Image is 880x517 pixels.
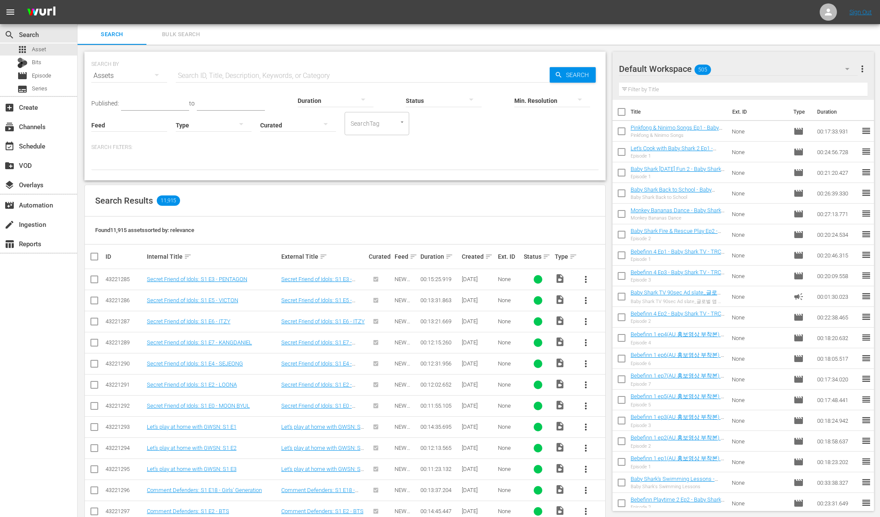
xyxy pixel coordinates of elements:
span: more_vert [581,401,591,411]
div: Episode 3 [631,277,725,283]
td: 00:24:56.728 [814,142,861,162]
div: Episode 2 [631,319,725,324]
a: Secret Friend of Idols: S1 E2 - LOONA [147,381,237,388]
span: menu [5,7,16,17]
div: [DATE] [462,297,495,303]
span: Search [4,30,15,40]
span: more_vert [581,337,591,348]
button: more_vert [575,311,596,332]
span: reorder [861,436,871,446]
div: [DATE] [462,360,495,367]
div: None [498,381,521,388]
a: Let's play at home with GWSN: S1 E2 [281,445,364,458]
span: NEW [DOMAIN_NAME]_Samsung TV Plus_Sep_2020_F01 [395,318,417,370]
span: Video [555,358,565,368]
span: sort [543,253,550,260]
span: Series [17,84,28,94]
div: 00:11:55.105 [420,402,459,409]
td: None [728,452,790,472]
span: Episode [793,312,804,322]
td: 00:18:05.517 [814,348,861,369]
span: Bulk Search [152,30,210,40]
span: sort [485,253,493,260]
a: Bebefinn 1 ep3(AU 홍보영상 부착본) - Baby Shark TV - TRC2 - 202508 [631,414,724,427]
td: 00:18:58.637 [814,431,861,452]
span: Episode [793,477,804,488]
th: Ext. ID [727,100,788,124]
span: Video [555,484,565,495]
a: Secret Friend of Idols: S1 E4 - SEJEONG [281,360,355,373]
span: sort [445,253,453,260]
span: Episode [793,209,804,219]
div: 43221294 [106,445,144,451]
a: Secret Friend of Idols: S1 E5 - VICTON [281,297,355,310]
div: 43221290 [106,360,144,367]
td: 00:17:33.931 [814,121,861,142]
div: 00:14:45.447 [420,508,459,514]
a: Bebefinn 1 ep6(AU 홍보영상 부착본) - Baby Shark TV - TRC2 - 202508 [631,352,724,365]
td: 00:18:20.632 [814,328,861,348]
button: more_vert [575,438,596,458]
div: Episode 2 [631,236,725,241]
span: Bits [32,58,41,67]
td: None [728,307,790,328]
div: Baby Shark's Swimming Lessons [631,484,725,489]
td: 00:26:39.330 [814,183,861,204]
span: NEW [DOMAIN_NAME]_Samsung TV Plus_Sep_2020_F01 [395,402,417,454]
span: reorder [861,374,871,384]
td: 00:33:38.327 [814,472,861,493]
th: Type [788,100,812,124]
span: Episode [32,71,51,80]
button: Search [550,67,596,83]
a: Comment Defenders: S1 E18 - Girls' Generation [281,487,358,500]
span: Episode [793,250,804,260]
a: Bebefinn 1 ep1(AU 홍보영상 부착본) - Baby Shark TV - TRC2 - 202508 [631,455,724,469]
span: more_vert [581,316,591,327]
div: Monkey Bananas Dance [631,215,725,221]
td: 00:17:34.020 [814,369,861,390]
img: ans4CAIJ8jUAAAAAAAAAAAAAAAAAAAAAAAAgQb4GAAAAAAAAAAAAAAAAAAAAAAAAJMjXAAAAAAAAAAAAAAAAAAAAAAAAgAT5G... [21,2,62,22]
span: reorder [861,250,871,260]
span: Published: [91,100,119,107]
button: Open [398,118,406,126]
span: Video [555,463,565,474]
td: None [728,472,790,493]
td: None [728,369,790,390]
th: Title [631,100,727,124]
span: Search Results [95,195,153,206]
span: Episode [793,188,804,198]
span: Automation [4,200,15,211]
a: Comment Defenders: S1 E18 - Girls' Generation [147,487,262,493]
a: Let's play at home with GWSN: S1 E3 [281,466,364,479]
a: Secret Friend of Idols: S1 E6 - ITZY [281,318,365,325]
a: Secret Friend of Idols: S1 E5 - VICTON [147,297,238,303]
span: reorder [861,167,871,177]
a: Secret Friend of Idols: S1 E2 - LOONA [281,381,355,394]
a: Let's play at home with GWSN: S1 E1 [147,424,236,430]
button: more_vert [575,480,596,501]
div: Episode 5 [631,402,725,408]
span: reorder [861,291,871,301]
span: sort [184,253,192,260]
span: Video [555,400,565,410]
div: None [498,339,521,346]
span: Episode [793,167,804,178]
span: reorder [861,456,871,467]
span: sort [320,253,327,260]
div: 43221297 [106,508,144,514]
div: 43221289 [106,339,144,346]
div: 43221293 [106,424,144,430]
div: 00:13:21.669 [420,318,459,325]
button: more_vert [575,290,596,311]
span: Episode [17,71,28,81]
span: Episode [793,436,804,446]
div: [DATE] [462,445,495,451]
td: 00:20:46.315 [814,245,861,266]
span: Video [555,505,565,516]
span: Episode [793,229,804,240]
div: None [498,487,521,493]
button: more_vert [575,375,596,395]
div: None [498,297,521,303]
span: Episode [793,126,804,136]
div: External Title [281,251,367,262]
